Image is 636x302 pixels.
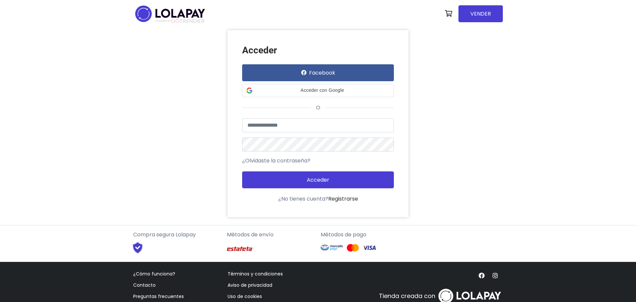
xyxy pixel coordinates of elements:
a: VENDER [458,5,503,22]
div: Acceder con Google [242,84,394,97]
img: logo [133,3,207,24]
span: GO [171,17,180,25]
a: Preguntas frecuentes [133,293,184,300]
p: Métodos de envío [227,231,315,239]
p: Compra segura Lolapay [133,231,222,239]
div: ¿No tienes cuenta? [242,195,394,203]
img: Estafeta Logo [227,241,253,256]
span: o [311,104,325,111]
p: Tienda creada con [379,291,435,300]
a: Términos y condiciones [228,271,283,277]
img: Visa Logo [363,244,376,252]
h3: Acceder [242,45,394,56]
button: Facebook [242,64,394,81]
a: ¿Olvidaste la contraseña? [242,157,310,165]
img: Mercado Pago Logo [321,241,343,254]
span: Acceder con Google [255,87,390,94]
p: Métodos de pago [321,231,409,239]
span: POWERED BY [156,19,171,23]
a: ¿Cómo funciona? [133,271,175,277]
a: Registrarse [328,195,358,203]
span: TRENDIER [156,18,204,24]
a: Aviso de privacidad [228,282,272,288]
a: Contacto [133,282,156,288]
img: Shield Logo [127,241,149,254]
button: Acceder [242,171,394,188]
a: Uso de cookies [228,293,262,300]
img: Mastercard Logo [346,244,359,252]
